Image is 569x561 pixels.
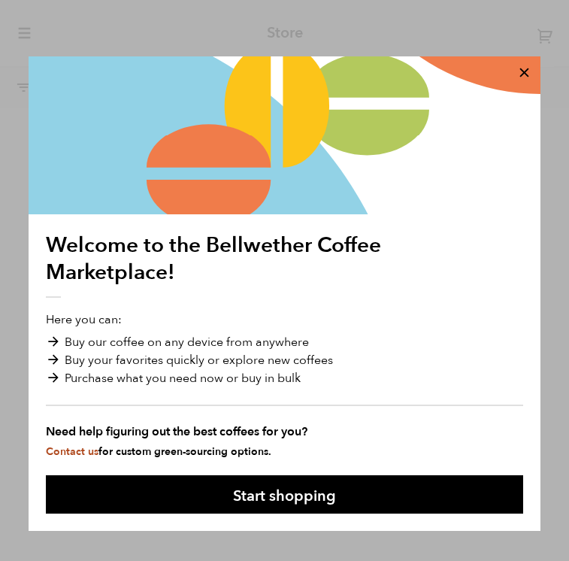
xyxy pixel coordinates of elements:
[46,444,271,459] small: for custom green-sourcing options.
[46,351,523,369] li: Buy your favorites quickly or explore new coffees
[46,311,523,459] p: Here you can:
[46,232,486,298] h1: Welcome to the Bellwether Coffee Marketplace!
[46,333,523,351] li: Buy our coffee on any device from anywhere
[46,444,98,459] a: Contact us
[46,423,523,441] strong: Need help figuring out the best coffees for you?
[46,475,523,514] button: Start shopping
[46,369,523,387] li: Purchase what you need now or buy in bulk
